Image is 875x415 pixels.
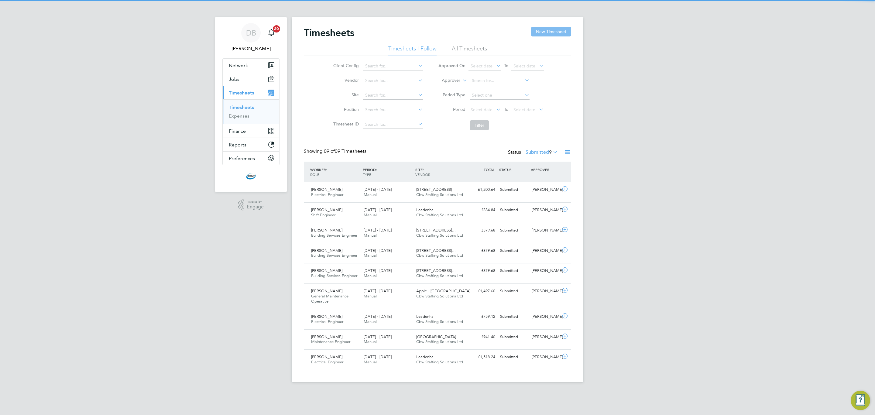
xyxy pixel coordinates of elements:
span: Jobs [229,76,239,82]
a: Go to home page [222,171,280,181]
label: Timesheet ID [331,121,359,127]
span: [STREET_ADDRESS] [416,187,452,192]
span: Cbw Staffing Solutions Ltd [416,319,463,324]
span: Manual [364,212,377,218]
span: Finance [229,128,246,134]
div: £941.40 [466,332,498,342]
a: 20 [265,23,277,43]
span: Cbw Staffing Solutions Ltd [416,212,463,218]
span: ROLE [310,172,319,177]
div: Submitted [498,286,529,296]
span: [PERSON_NAME] [311,354,342,359]
span: [PERSON_NAME] [311,268,342,273]
span: [DATE] - [DATE] [364,187,392,192]
div: STATUS [498,164,529,175]
div: £1,518.24 [466,352,498,362]
span: Select date [513,107,535,112]
input: Search for... [470,77,530,85]
span: [PERSON_NAME] [311,248,342,253]
div: Submitted [498,185,529,195]
label: Vendor [331,77,359,83]
span: [DATE] - [DATE] [364,334,392,339]
span: Leadenhall [416,314,435,319]
li: All Timesheets [452,45,487,56]
button: Filter [470,120,489,130]
h2: Timesheets [304,27,354,39]
div: Submitted [498,266,529,276]
div: [PERSON_NAME] [529,246,561,256]
span: [PERSON_NAME] [311,207,342,212]
span: Manual [364,273,377,278]
div: [PERSON_NAME] [529,185,561,195]
a: Powered byEngage [238,199,264,211]
div: Submitted [498,312,529,322]
span: Leadenhall [416,207,435,212]
span: Select date [471,63,492,69]
span: Cbw Staffing Solutions Ltd [416,273,463,278]
div: APPROVER [529,164,561,175]
span: Apple - [GEOGRAPHIC_DATA] [416,288,470,293]
div: Submitted [498,205,529,215]
span: To [502,105,510,113]
span: Shift Engineer [311,212,335,218]
a: Expenses [229,113,249,119]
span: 09 Timesheets [324,148,366,154]
span: TYPE [363,172,371,177]
div: [PERSON_NAME] [529,266,561,276]
span: [DATE] - [DATE] [364,288,392,293]
label: Client Config [331,63,359,68]
span: Manual [364,339,377,344]
button: Jobs [223,72,279,86]
span: TOTAL [484,167,495,172]
span: Maintenance Engineer [311,339,350,344]
span: 09 of [324,148,335,154]
div: Submitted [498,225,529,235]
button: Engage Resource Center [851,391,870,410]
span: Cbw Staffing Solutions Ltd [416,293,463,299]
div: Timesheets [223,99,279,124]
span: [PERSON_NAME] [311,187,342,192]
span: [STREET_ADDRESS]… [416,268,456,273]
div: Submitted [498,246,529,256]
span: Powered by [247,199,264,204]
input: Search for... [363,106,423,114]
span: [PERSON_NAME] [311,314,342,319]
span: [PERSON_NAME] [311,228,342,233]
div: £379.68 [466,246,498,256]
div: Showing [304,148,368,155]
label: Position [331,107,359,112]
span: Manual [364,233,377,238]
input: Select one [470,91,530,100]
span: Building Services Engineer [311,253,357,258]
img: cbwstaffingsolutions-logo-retina.png [246,171,256,181]
button: New Timesheet [531,27,571,36]
span: Building Services Engineer [311,233,357,238]
span: 9 [549,149,552,155]
span: VENDOR [415,172,430,177]
nav: Main navigation [215,17,287,192]
span: Reports [229,142,246,148]
div: £1,497.60 [466,286,498,296]
span: Cbw Staffing Solutions Ltd [416,359,463,365]
span: Timesheets [229,90,254,96]
span: / [326,167,327,172]
span: Daniel Barber [222,45,280,52]
input: Search for... [363,77,423,85]
span: Engage [247,204,264,210]
span: Network [229,63,248,68]
span: / [376,167,377,172]
button: Network [223,59,279,72]
label: Approved On [438,63,465,68]
span: 20 [273,25,280,33]
span: [STREET_ADDRESS]… [416,228,456,233]
div: PERIOD [361,164,414,180]
div: SITE [414,164,466,180]
span: Electrical Engineer [311,359,343,365]
div: £1,200.64 [466,185,498,195]
button: Reports [223,138,279,151]
input: Search for... [363,120,423,129]
div: £759.12 [466,312,498,322]
span: [GEOGRAPHIC_DATA] [416,334,456,339]
span: Cbw Staffing Solutions Ltd [416,253,463,258]
span: Manual [364,319,377,324]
